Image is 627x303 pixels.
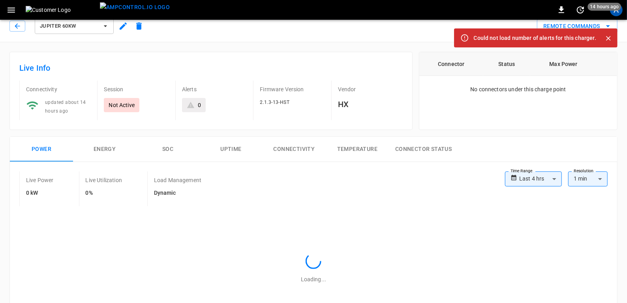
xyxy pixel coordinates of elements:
p: Live Power [26,176,54,184]
img: Customer Logo [26,6,97,14]
button: Uptime [199,137,263,162]
p: Live Utilization [86,176,122,184]
button: set refresh interval [574,4,587,16]
div: Could not load number of alerts for this charger. [474,31,596,45]
p: Not Active [109,101,135,109]
th: Connector [419,52,483,76]
p: Alerts [182,85,247,93]
h6: HX [338,98,403,111]
p: Firmware Version [260,85,325,93]
label: Time Range [511,168,533,174]
p: Connectivity [26,85,91,93]
h6: 0 kW [26,189,54,198]
th: Max Power [530,52,597,76]
p: Session [104,85,169,93]
div: 0 [198,101,201,109]
button: Energy [73,137,136,162]
span: Loading... [301,276,326,282]
h6: Live Info [19,62,403,74]
p: No connectors under this charge point [470,85,566,93]
button: Temperature [326,137,389,162]
span: Jupiter 60kW [40,22,98,31]
span: 2.1.3-13-HST [260,100,289,105]
th: Status [483,52,531,76]
h6: 0% [86,189,122,198]
div: Last 4 hrs [519,171,562,186]
label: Resolution [574,168,593,174]
div: remote commands options [537,19,618,34]
button: Connectivity [263,137,326,162]
span: updated about 14 hours ago [45,100,86,114]
p: Load Management [154,176,201,184]
button: Connector Status [389,137,458,162]
button: SOC [136,137,199,162]
button: Jupiter 60kW [35,18,114,34]
div: 1 min [568,171,608,186]
button: Power [10,137,73,162]
span: 14 hours ago [588,3,621,11]
h6: Dynamic [154,189,201,198]
button: Close [603,32,614,44]
img: ampcontrol.io logo [100,2,170,12]
p: Vendor [338,85,403,93]
table: connector table [419,52,617,76]
button: Remote Commands [537,19,618,34]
